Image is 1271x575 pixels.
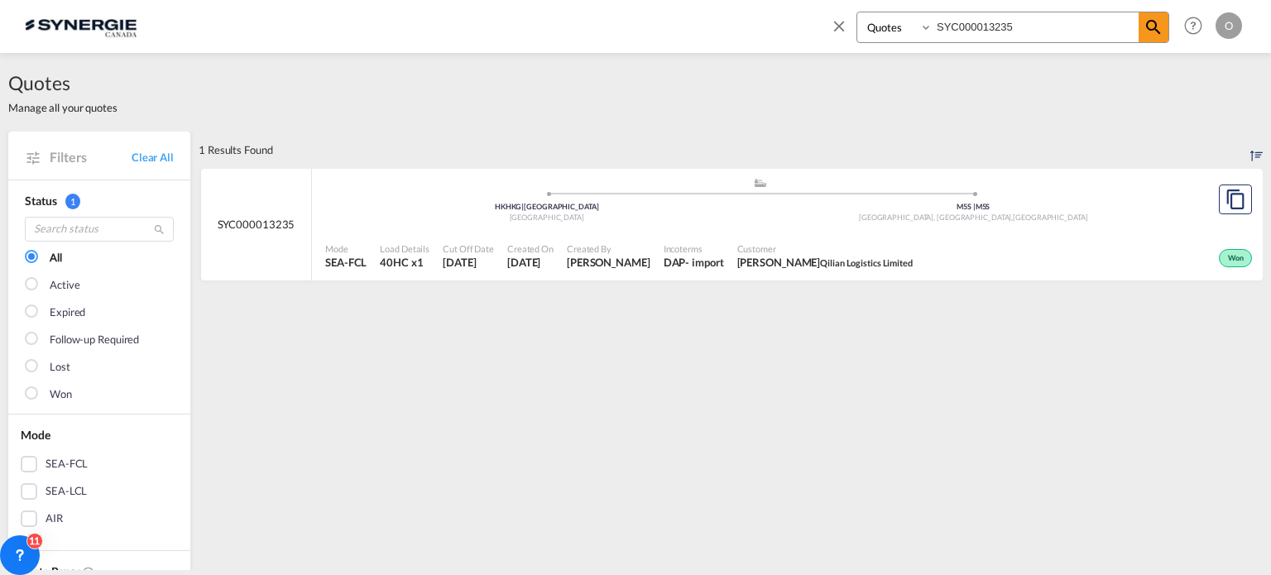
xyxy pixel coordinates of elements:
[325,255,367,270] span: SEA-FCL
[567,255,650,270] span: Gael Vilsaint
[50,332,139,348] div: Follow-up Required
[830,12,856,51] span: icon-close
[8,100,118,115] span: Manage all your quotes
[830,17,848,35] md-icon: icon-close
[25,193,174,209] div: Status 1
[46,510,63,527] div: AIR
[521,202,524,211] span: |
[50,304,85,321] div: Expired
[65,194,80,209] span: 1
[664,255,724,270] div: DAP import
[1219,184,1252,214] button: Copy Quote
[1139,12,1168,42] span: icon-magnify
[50,250,62,266] div: All
[443,255,494,270] span: 14 Jul 2025
[325,242,367,255] span: Mode
[1250,132,1263,168] div: Sort by: Created On
[201,169,1263,281] div: SYC000013235 assets/icons/custom/ship-fill.svgassets/icons/custom/roll-o-plane.svgOriginHong Kong...
[1179,12,1216,41] div: Help
[507,255,554,270] span: 14 Jul 2025
[1228,253,1248,265] span: Won
[21,483,178,500] md-checkbox: SEA-LCL
[8,69,118,96] span: Quotes
[973,202,976,211] span: |
[510,213,584,222] span: [GEOGRAPHIC_DATA]
[50,148,132,166] span: Filters
[50,359,70,376] div: Lost
[132,150,174,165] a: Clear All
[153,223,165,236] md-icon: icon-magnify
[1013,213,1087,222] span: [GEOGRAPHIC_DATA]
[25,194,56,208] span: Status
[495,202,599,211] span: HKHKG [GEOGRAPHIC_DATA]
[46,483,87,500] div: SEA-LCL
[1225,189,1245,209] md-icon: assets/icons/custom/copyQuote.svg
[443,242,494,255] span: Cut Off Date
[567,242,650,255] span: Created By
[1144,17,1163,37] md-icon: icon-magnify
[380,255,429,270] span: 40HC x 1
[199,132,273,168] div: 1 Results Found
[737,242,913,255] span: Customer
[957,202,976,211] span: M5S
[1216,12,1242,39] div: O
[380,242,429,255] span: Load Details
[976,202,990,211] span: M5S
[1011,213,1013,222] span: ,
[50,386,72,403] div: Won
[21,456,178,472] md-checkbox: SEA-FCL
[25,7,137,45] img: 1f56c880d42311ef80fc7dca854c8e59.png
[859,213,1013,222] span: [GEOGRAPHIC_DATA], [GEOGRAPHIC_DATA]
[218,217,295,232] span: SYC000013235
[933,12,1139,41] input: Enter Quotation Number
[751,179,770,187] md-icon: assets/icons/custom/ship-fill.svg
[664,242,724,255] span: Incoterms
[685,255,723,270] div: - import
[21,428,50,442] span: Mode
[507,242,554,255] span: Created On
[25,217,174,242] input: Search status
[46,456,88,472] div: SEA-FCL
[1219,249,1252,267] div: Won
[50,277,79,294] div: Active
[737,255,913,270] span: Pauline Yeung Qilian Logistics Limited
[820,257,913,268] span: Qilian Logistics Limited
[21,510,178,527] md-checkbox: AIR
[664,255,686,270] div: DAP
[1179,12,1207,40] span: Help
